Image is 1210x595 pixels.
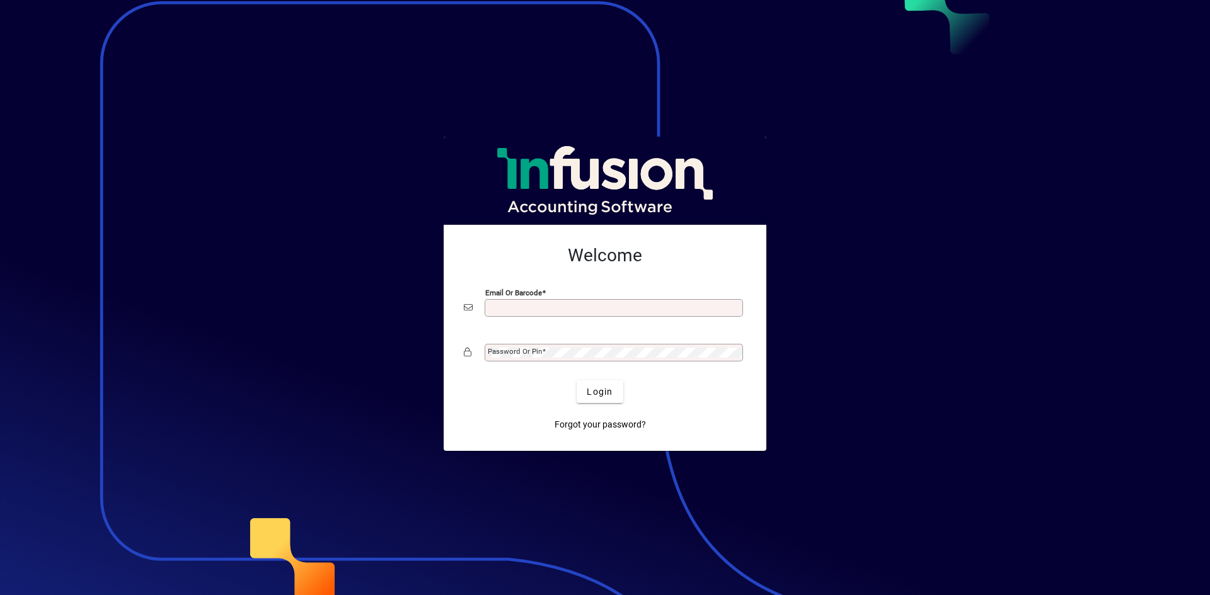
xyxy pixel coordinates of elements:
[488,347,542,356] mat-label: Password or Pin
[485,288,542,297] mat-label: Email or Barcode
[550,413,651,436] a: Forgot your password?
[464,245,746,266] h2: Welcome
[555,418,646,431] span: Forgot your password?
[587,385,613,399] span: Login
[577,380,623,403] button: Login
